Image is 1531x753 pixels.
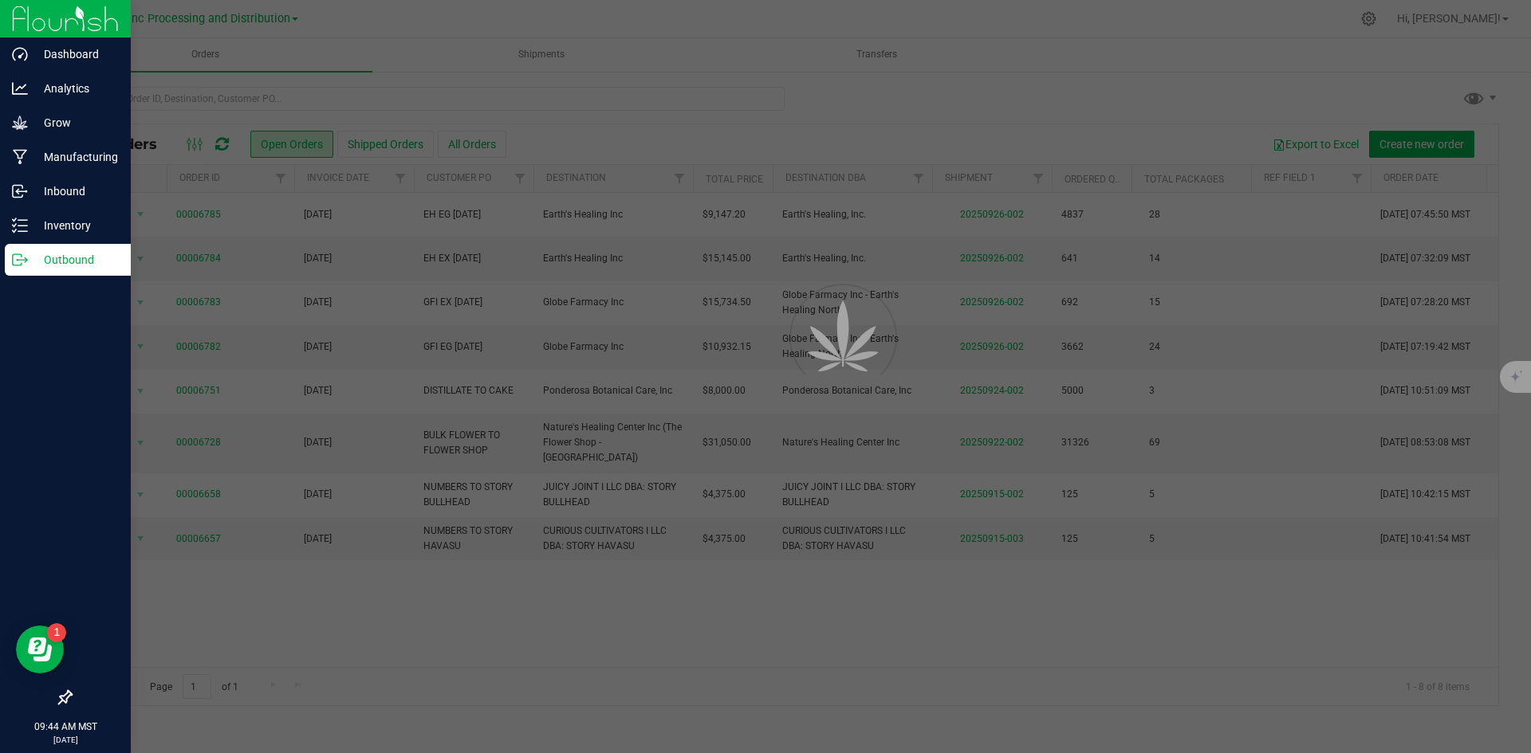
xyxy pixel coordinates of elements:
[7,734,124,746] p: [DATE]
[7,720,124,734] p: 09:44 AM MST
[28,147,124,167] p: Manufacturing
[28,113,124,132] p: Grow
[12,252,28,268] inline-svg: Outbound
[12,46,28,62] inline-svg: Dashboard
[12,218,28,233] inline-svg: Inventory
[12,149,28,165] inline-svg: Manufacturing
[28,182,124,201] p: Inbound
[28,216,124,235] p: Inventory
[12,183,28,199] inline-svg: Inbound
[16,626,64,673] iframe: Resource center
[47,623,66,642] iframe: Resource center unread badge
[28,45,124,64] p: Dashboard
[28,79,124,98] p: Analytics
[12,80,28,96] inline-svg: Analytics
[12,115,28,131] inline-svg: Grow
[28,250,124,269] p: Outbound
